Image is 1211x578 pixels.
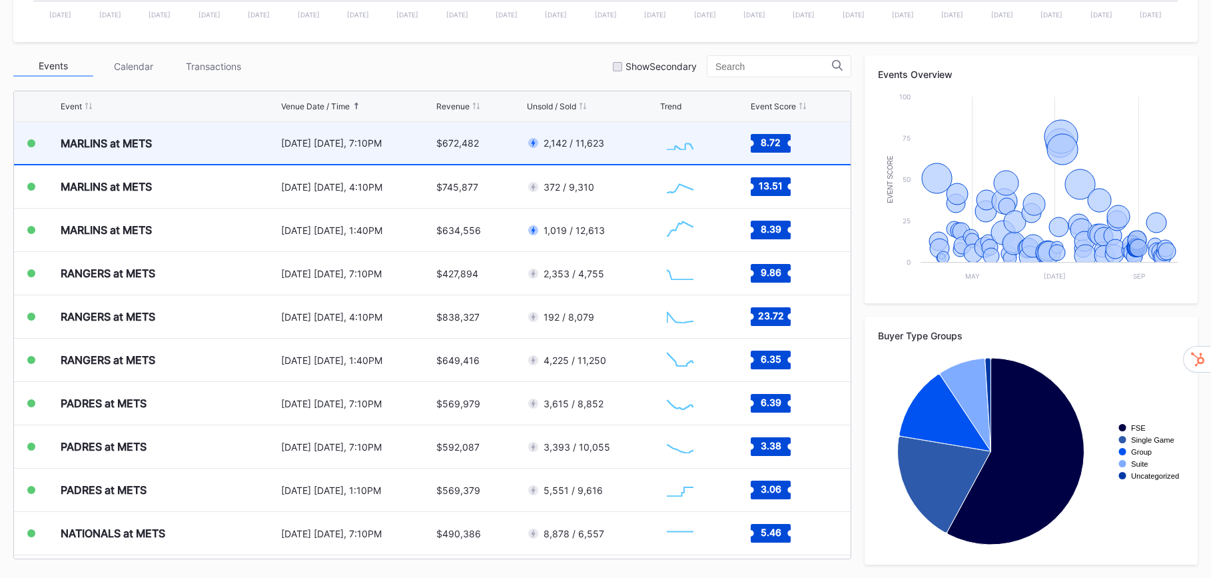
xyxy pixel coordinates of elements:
div: $745,877 [436,181,478,193]
div: [DATE] [DATE], 7:10PM [281,137,433,149]
div: [DATE] [DATE], 7:10PM [281,268,433,279]
svg: Chart title [660,300,700,333]
div: [DATE] [DATE], 1:10PM [281,485,433,496]
svg: Chart title [878,351,1184,551]
text: [DATE] [595,11,617,19]
text: [DATE] [1140,11,1162,19]
div: PADRES at METS [61,483,147,497]
div: Unsold / Sold [527,101,576,111]
div: [DATE] [DATE], 1:40PM [281,355,433,366]
div: 3,393 / 10,055 [544,441,610,453]
svg: Chart title [660,473,700,507]
div: [DATE] [DATE], 7:10PM [281,441,433,453]
text: 6.35 [760,353,781,365]
div: Events Overview [878,69,1184,80]
svg: Chart title [660,387,700,420]
text: [DATE] [49,11,71,19]
text: 8.72 [761,136,781,147]
div: NATIONALS at METS [61,527,165,540]
text: Group [1131,448,1152,456]
div: Event Score [751,101,796,111]
text: [DATE] [1044,272,1066,280]
text: [DATE] [347,11,369,19]
text: [DATE] [644,11,666,19]
div: $569,979 [436,398,480,409]
text: 9.86 [760,267,781,278]
text: 8.39 [760,223,781,235]
text: [DATE] [743,11,765,19]
div: $427,894 [436,268,478,279]
div: [DATE] [DATE], 1:40PM [281,225,433,236]
div: 2,142 / 11,623 [544,137,604,149]
div: 4,225 / 11,250 [544,355,606,366]
svg: Chart title [878,90,1184,290]
div: $649,416 [436,355,480,366]
div: PADRES at METS [61,397,147,410]
div: Revenue [436,101,470,111]
text: 100 [899,93,911,101]
svg: Chart title [660,257,700,290]
text: 6.39 [760,397,781,408]
svg: Chart title [660,213,700,247]
div: 3,615 / 8,852 [544,398,604,409]
svg: Chart title [660,517,700,550]
div: RANGERS at METS [61,353,155,367]
text: [DATE] [793,11,815,19]
div: Events [13,56,93,77]
div: $672,482 [436,137,479,149]
svg: Chart title [660,170,700,203]
div: [DATE] [DATE], 4:10PM [281,181,433,193]
text: 50 [903,175,911,183]
svg: Chart title [660,343,700,377]
div: RANGERS at METS [61,267,155,280]
text: 13.51 [759,180,783,191]
text: [DATE] [99,11,121,19]
text: [DATE] [298,11,320,19]
div: Calendar [93,56,173,77]
div: Trend [660,101,681,111]
text: 25 [903,217,911,225]
svg: Chart title [660,430,700,463]
div: 192 / 8,079 [544,311,594,323]
div: $634,556 [436,225,481,236]
text: Sep [1133,272,1145,280]
text: 23.72 [757,310,783,321]
div: [DATE] [DATE], 4:10PM [281,311,433,323]
div: MARLINS at METS [61,223,152,237]
text: 75 [903,134,911,142]
text: [DATE] [1090,11,1112,19]
div: $592,087 [436,441,480,453]
text: Event Score [887,155,894,203]
div: $569,379 [436,485,480,496]
text: FSE [1131,424,1146,432]
text: Single Game [1131,436,1174,444]
div: 5,551 / 9,616 [544,485,603,496]
div: $490,386 [436,528,481,539]
div: $838,327 [436,311,480,323]
text: Uncategorized [1131,472,1179,480]
div: RANGERS at METS [61,310,155,323]
input: Search [715,61,832,72]
svg: Chart title [660,127,700,160]
text: 3.06 [760,483,781,495]
text: 0 [907,258,911,266]
text: [DATE] [446,11,468,19]
text: [DATE] [396,11,418,19]
text: [DATE] [149,11,171,19]
text: 3.38 [760,440,781,451]
div: Event [61,101,82,111]
text: [DATE] [991,11,1013,19]
div: 2,353 / 4,755 [544,268,604,279]
div: [DATE] [DATE], 7:10PM [281,398,433,409]
div: Transactions [173,56,253,77]
div: MARLINS at METS [61,137,152,150]
text: [DATE] [941,11,963,19]
text: [DATE] [892,11,914,19]
div: Buyer Type Groups [878,330,1184,341]
div: 372 / 9,310 [544,181,594,193]
text: [DATE] [694,11,716,19]
text: [DATE] [545,11,567,19]
text: Suite [1131,460,1148,468]
div: 1,019 / 12,613 [544,225,605,236]
text: [DATE] [496,11,518,19]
